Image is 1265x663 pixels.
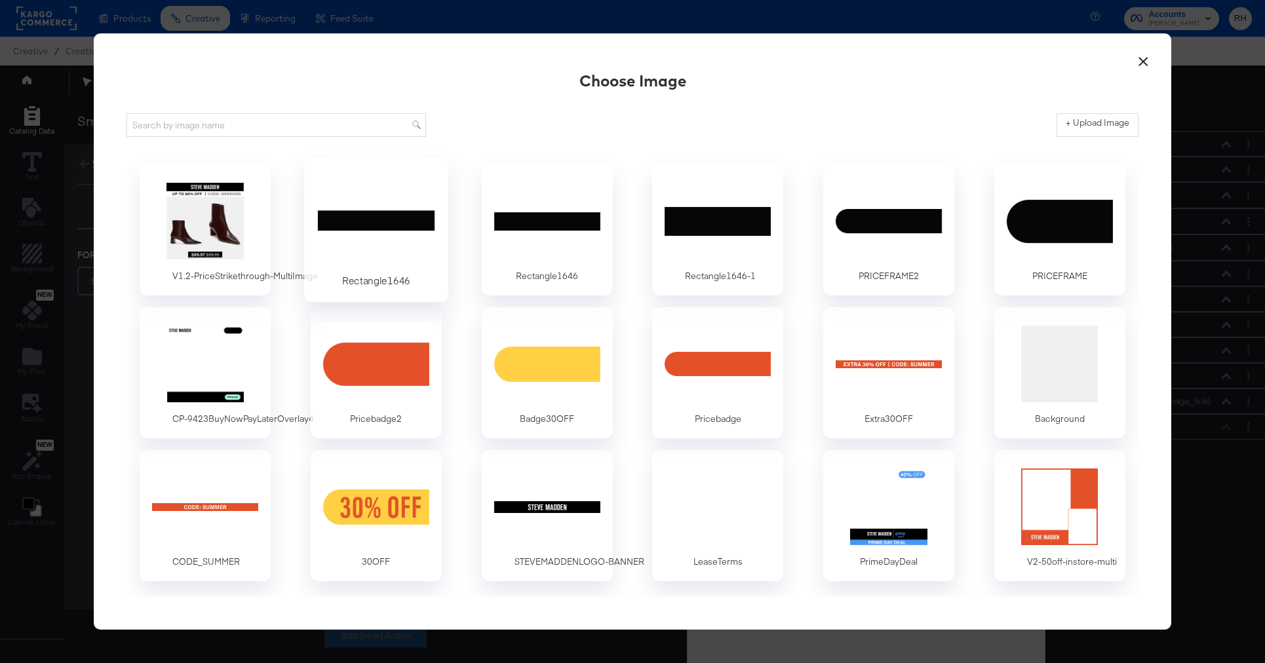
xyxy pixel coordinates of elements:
div: CP-9423BuyNowPayLaterOverlay4 [140,307,271,438]
div: Rectangle1646 [482,164,613,295]
div: V2-50off-instore-multi [994,450,1125,581]
div: PrimeDayDeal [823,450,954,581]
div: Background [994,307,1125,438]
div: 30OFF [343,556,409,568]
div: V1.2-PriceStrikethrough-MultiImage [172,270,318,282]
div: Badge30OFF [515,413,580,425]
button: + Upload Image [1057,113,1138,137]
div: V2-50off-instore-multi [1027,556,1117,568]
div: Pricebadge [652,307,783,438]
div: Choose Image [579,69,686,92]
div: Pricebadge2 [311,307,442,438]
button: × [1131,47,1155,70]
div: Rectangle1646 [340,275,412,288]
div: PRICEFRAME2 [856,270,922,282]
div: LeaseTerms [685,556,750,568]
div: PrimeDayDeal [856,556,922,568]
div: Rectangle1646-1 [685,270,756,282]
div: V1.2-PriceStrikethrough-MultiImage [140,164,271,295]
div: Extra30OFF [823,307,954,438]
div: Pricebadge2 [343,413,409,425]
div: Badge30OFF [482,307,613,438]
div: Extra30OFF [856,413,922,425]
div: STEVEMADDENLOGO-BANNER [515,556,644,568]
div: Rectangle1646 [304,158,448,302]
div: Pricebadge [685,413,750,425]
div: CODE_SUMMER [140,450,271,581]
div: PRICEFRAME2 [823,164,954,295]
div: Rectangle1646-1 [652,164,783,295]
div: LeaseTerms [652,450,783,581]
div: CP-9423BuyNowPayLaterOverlay4 [172,413,314,425]
div: 30OFF [311,450,442,581]
div: Background [1027,413,1093,425]
div: Rectangle1646 [515,270,580,282]
div: STEVEMADDENLOGO-BANNER [482,450,613,581]
input: Search by image name [126,113,426,138]
div: PRICEFRAME [994,164,1125,295]
div: CODE_SUMMER [172,556,240,568]
label: + Upload Image [1066,117,1129,129]
div: PRICEFRAME [1027,270,1093,282]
